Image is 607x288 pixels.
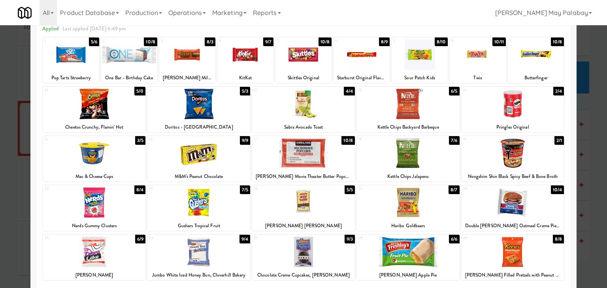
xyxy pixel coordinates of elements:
div: Jumbo White Iced Honey Bun, Cloverhill Bakery [147,270,250,280]
div: 225/5[PERSON_NAME] [PERSON_NAME] [252,185,355,231]
div: Cheetos Crunchy, Flamin' Hot [44,122,145,132]
div: [PERSON_NAME] Apple Pie [358,270,458,280]
div: 7 [393,37,420,44]
div: Mac & Cheese Cups [44,172,145,181]
div: Pop Tarts Strawberry [43,73,99,83]
div: 10/8 [551,37,564,46]
div: 9/4 [239,235,250,243]
div: 9/3 [345,235,355,243]
div: Sour Patch Kids [393,73,447,83]
div: 286/6[PERSON_NAME] Apple Pie [357,235,460,280]
div: 18 [358,136,408,143]
div: Doritos - [GEOGRAPHIC_DATA] [149,122,249,132]
div: 22 [254,185,303,192]
div: Haribo Goldbears [358,221,458,231]
div: Sour Patch Kids [392,73,448,83]
div: 210/8One Bar - Birthday Cake [101,37,157,83]
div: Nerds Gummy Clusters [44,221,145,231]
div: 14 [463,87,513,94]
span: Last applied [DATE] 6:49 pm [62,25,126,32]
div: Nongshim Shin Black Spicy Beef & Bone Broth [463,172,563,181]
div: KitKat [219,73,272,83]
div: 27 [254,235,303,241]
div: 28 [358,235,408,241]
div: Sabra Avocado Toast [253,122,354,132]
div: Gushers Tropical Fruit [147,221,250,231]
div: 5/6 [89,37,99,46]
div: Chocolate Creme Cupcakes, [PERSON_NAME] [252,270,355,280]
div: 1 [45,37,71,44]
div: 238/7Haribo Goldbears [357,185,460,231]
div: 78/10Sour Patch Kids [392,37,448,83]
div: 256/9[PERSON_NAME] [43,235,146,280]
div: 187/6Kettle Chips Jalapeno [357,136,460,181]
div: 8/9 [379,37,390,46]
div: 68/9Starburst Original Flavor Fruit Chews [334,37,390,83]
div: 192/1Nongshim Shin Black Spicy Beef & Bone Broth [462,136,564,181]
div: 12 [254,87,303,94]
div: One Bar - Birthday Cake [101,73,157,83]
div: 153/5Mac & Cheese Cups [43,136,146,181]
div: 8/7 [449,185,459,194]
span: Applied [42,25,59,32]
div: One Bar - Birthday Cake [102,73,156,83]
div: Cheetos Crunchy, Flamin' Hot [43,122,146,132]
div: 17 [254,136,303,143]
div: 19 [463,136,513,143]
div: 5/5 [345,185,355,194]
div: Kettle Chips Backyard Barbeque [357,122,460,132]
div: 124/4Sabra Avocado Toast [252,87,355,132]
div: 279/3Chocolate Creme Cupcakes, [PERSON_NAME] [252,235,355,280]
div: 6/5 [449,87,459,95]
div: Pop Tarts Strawberry [44,73,98,83]
div: Skittles Original [275,73,332,83]
div: Double [PERSON_NAME] Oatmeal Creme Pie, [PERSON_NAME] [462,221,564,231]
div: 6 [335,37,362,44]
div: 29 [463,235,513,241]
div: 49/7KitKat [217,37,273,83]
div: 10 [45,87,94,94]
div: Starburst Original Flavor Fruit Chews [334,73,390,83]
div: 23 [358,185,408,192]
div: [PERSON_NAME] [44,270,145,280]
div: 510/8Skittles Original [275,37,332,83]
div: 6/6 [449,235,459,243]
div: 7/5 [240,185,250,194]
div: 13 [358,87,408,94]
div: 3 [161,37,187,44]
div: [PERSON_NAME] Movie Theater Butter Popcorn [253,172,354,181]
div: 115/3Doritos - [GEOGRAPHIC_DATA] [147,87,250,132]
div: 9/9 [240,136,250,145]
div: Pringles Original [462,122,564,132]
div: Butterfinger [509,73,563,83]
div: Nerds Gummy Clusters [43,221,146,231]
div: 105/0Cheetos Crunchy, Flamin' Hot [43,87,146,132]
div: Twix [451,73,505,83]
div: 10/8 [341,136,354,145]
div: 21 [149,185,199,192]
div: [PERSON_NAME] [43,270,146,280]
div: KitKat [217,73,273,83]
div: Kettle Chips Jalapeno [357,172,460,181]
div: 24 [463,185,513,192]
div: 10/4 [551,185,564,194]
div: 8/8 [553,235,564,243]
div: 8/3 [205,37,215,46]
div: 5/0 [134,87,145,95]
div: [PERSON_NAME] Milk Chocolate Peanut Butter [160,73,214,83]
div: [PERSON_NAME] [PERSON_NAME] [252,221,355,231]
div: 9/7 [263,37,273,46]
img: Micromart [18,6,32,20]
div: 2410/4Double [PERSON_NAME] Oatmeal Creme Pie, [PERSON_NAME] [462,185,564,231]
div: Mac & Cheese Cups [43,172,146,181]
div: 142/4Pringles Original [462,87,564,132]
div: Doritos - [GEOGRAPHIC_DATA] [147,122,250,132]
div: 38/3[PERSON_NAME] Milk Chocolate Peanut Butter [159,37,215,83]
div: M&M's Peanut Chocolate [149,172,249,181]
div: 269/4Jumbo White Iced Honey Bun, Cloverhill Bakery [147,235,250,280]
div: 298/8[PERSON_NAME] Filled Pretzels with Peanut Butter Filling [462,235,564,280]
div: 169/9M&M's Peanut Chocolate [147,136,250,181]
div: 10/8 [144,37,157,46]
div: [PERSON_NAME] Filled Pretzels with Peanut Butter Filling [462,270,564,280]
div: 8 [451,37,478,44]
